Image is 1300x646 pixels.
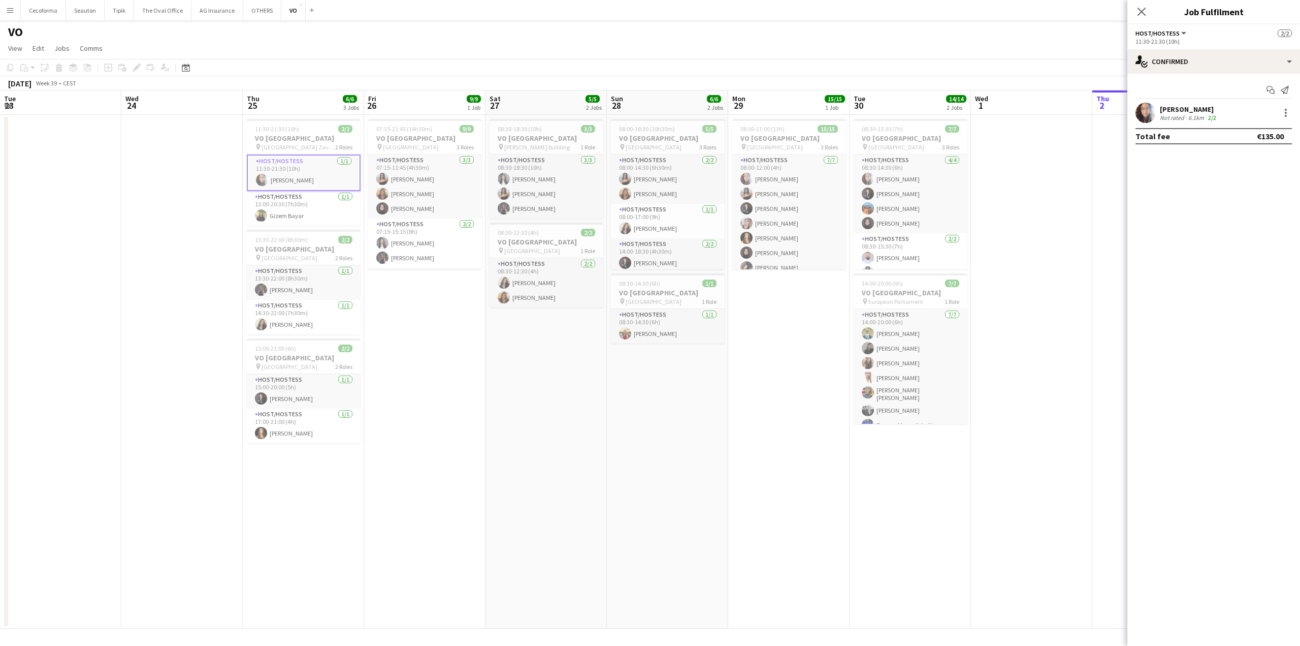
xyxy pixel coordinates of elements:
[732,155,846,278] app-card-role: Host/Hostess7/708:00-12:00 (4h)[PERSON_NAME][PERSON_NAME][PERSON_NAME][PERSON_NAME][PERSON_NAME][...
[1208,114,1216,121] app-skills-label: 2/2
[942,143,959,151] span: 3 Roles
[338,125,352,133] span: 2/2
[586,95,600,103] span: 5/5
[191,1,243,20] button: AG Insurance
[947,104,966,111] div: 2 Jobs
[707,95,721,103] span: 6/6
[343,95,357,103] span: 6/6
[54,44,70,53] span: Jobs
[488,100,501,111] span: 27
[490,119,603,219] app-job-card: 08:30-18:30 (10h)3/3VO [GEOGRAPHIC_DATA] [PERSON_NAME] building1 RoleHost/Hostess3/308:30-18:30 (...
[611,309,725,344] app-card-role: Host/Hostess1/108:30-14:30 (6h)[PERSON_NAME]
[1135,38,1292,45] div: 11:30-21:30 (10h)
[611,119,725,269] div: 08:00-18:30 (10h30m)5/5VO [GEOGRAPHIC_DATA] [GEOGRAPHIC_DATA]3 RolesHost/Hostess2/208:00-14:30 (6...
[868,298,923,305] span: European Parliament
[243,1,281,20] button: OTHERS
[611,204,725,238] app-card-role: Host/Hostess1/108:00-17:00 (9h)[PERSON_NAME]
[3,100,16,111] span: 23
[490,155,603,219] app-card-role: Host/Hostess3/308:30-18:30 (10h)[PERSON_NAME][PERSON_NAME][PERSON_NAME]
[504,247,560,255] span: [GEOGRAPHIC_DATA]
[581,125,595,133] span: 3/3
[368,119,482,269] app-job-card: 07:15-21:45 (14h30m)9/9VO [GEOGRAPHIC_DATA] [GEOGRAPHIC_DATA]3 RolesHost/Hostess3/307:15-11:45 (4...
[854,309,967,435] app-card-role: Host/Hostess7/714:00-20:00 (6h)[PERSON_NAME][PERSON_NAME][PERSON_NAME][PERSON_NAME][PERSON_NAME] ...
[262,254,317,262] span: [GEOGRAPHIC_DATA]
[975,94,988,103] span: Wed
[247,94,259,103] span: Thu
[611,94,623,103] span: Sun
[821,143,838,151] span: 3 Roles
[247,155,361,191] app-card-role: Host/Hostess1/111:30-21:30 (10h)[PERSON_NAME]
[1135,29,1188,37] button: Host/Hostess
[732,94,745,103] span: Mon
[247,134,361,143] h3: VO [GEOGRAPHIC_DATA]
[1278,29,1292,37] span: 2/2
[460,125,474,133] span: 9/9
[611,238,725,288] app-card-role: Host/Hostess2/214:00-18:30 (4h30m)[PERSON_NAME]
[945,125,959,133] span: 7/7
[124,100,139,111] span: 24
[66,1,105,20] button: Seauton
[1127,49,1300,74] div: Confirmed
[255,236,308,243] span: 13:30-22:00 (8h30m)
[619,125,675,133] span: 08:00-18:30 (10h30m)
[490,237,603,247] h3: VO [GEOGRAPHIC_DATA]
[368,134,482,143] h3: VO [GEOGRAPHIC_DATA]
[247,339,361,443] app-job-card: 15:00-21:00 (6h)2/2VO [GEOGRAPHIC_DATA] [GEOGRAPHIC_DATA]2 RolesHost/Hostess1/115:00-20:00 (5h)[P...
[973,100,988,111] span: 1
[868,143,924,151] span: [GEOGRAPHIC_DATA]
[335,143,352,151] span: 2 Roles
[247,230,361,334] app-job-card: 13:30-22:00 (8h30m)2/2VO [GEOGRAPHIC_DATA] [GEOGRAPHIC_DATA]2 RolesHost/Hostess1/113:30-22:00 (8h...
[490,223,603,307] app-job-card: 08:30-12:30 (4h)2/2VO [GEOGRAPHIC_DATA] [GEOGRAPHIC_DATA]1 RoleHost/Hostess2/208:30-12:30 (4h)[PE...
[368,219,482,268] app-card-role: Host/Hostess2/207:15-15:15 (8h)[PERSON_NAME][PERSON_NAME]
[247,191,361,226] app-card-role: Host/Hostess1/113:00-20:30 (7h30m)Gizem Bayar
[8,24,23,40] h1: VO
[8,78,31,88] div: [DATE]
[862,280,903,287] span: 14:00-20:00 (6h)
[854,119,967,269] app-job-card: 08:30-15:30 (7h)7/7VO [GEOGRAPHIC_DATA] [GEOGRAPHIC_DATA]3 RolesHost/Hostess4/408:30-14:30 (6h)[P...
[854,233,967,283] app-card-role: Host/Hostess2/208:30-15:30 (7h)[PERSON_NAME][PERSON_NAME]
[580,247,595,255] span: 1 Role
[854,94,865,103] span: Tue
[740,125,785,133] span: 08:00-21:00 (13h)
[376,125,432,133] span: 07:15-21:45 (14h30m)
[247,119,361,226] app-job-card: 11:30-21:30 (10h)2/2VO [GEOGRAPHIC_DATA] [GEOGRAPHIC_DATA] Zaventem2 RolesHost/Hostess1/111:30-21...
[367,100,376,111] span: 26
[580,143,595,151] span: 1 Role
[335,363,352,371] span: 2 Roles
[343,104,359,111] div: 3 Jobs
[732,134,846,143] h3: VO [GEOGRAPHIC_DATA]
[852,100,865,111] span: 30
[854,273,967,424] app-job-card: 14:00-20:00 (6h)7/7VO [GEOGRAPHIC_DATA] European Parliament1 RoleHost/Hostess7/714:00-20:00 (6h)[...
[732,119,846,269] app-job-card: 08:00-21:00 (13h)15/15VO [GEOGRAPHIC_DATA] [GEOGRAPHIC_DATA]3 RolesHost/Hostess7/708:00-12:00 (4h...
[945,298,959,305] span: 1 Role
[80,44,103,53] span: Comms
[609,100,623,111] span: 28
[247,244,361,254] h3: VO [GEOGRAPHIC_DATA]
[76,42,107,55] a: Comms
[702,125,717,133] span: 5/5
[626,143,681,151] span: [GEOGRAPHIC_DATA]
[504,143,570,151] span: [PERSON_NAME] building
[854,288,967,297] h3: VO [GEOGRAPHIC_DATA]
[32,44,44,53] span: Edit
[262,363,317,371] span: [GEOGRAPHIC_DATA]
[825,95,845,103] span: 15/15
[1096,94,1109,103] span: Thu
[586,104,602,111] div: 2 Jobs
[4,94,16,103] span: Tue
[247,265,361,300] app-card-role: Host/Hostess1/113:30-22:00 (8h30m)[PERSON_NAME]
[63,79,76,87] div: CEST
[1135,131,1170,141] div: Total fee
[21,1,66,20] button: Cecoforma
[862,125,903,133] span: 08:30-15:30 (7h)
[611,273,725,344] app-job-card: 08:30-14:30 (6h)1/1VO [GEOGRAPHIC_DATA] [GEOGRAPHIC_DATA]1 RoleHost/Hostess1/108:30-14:30 (6h)[PE...
[255,345,296,352] span: 15:00-21:00 (6h)
[626,298,681,305] span: [GEOGRAPHIC_DATA]
[247,409,361,443] app-card-role: Host/Hostess1/117:00-21:00 (4h)[PERSON_NAME]
[255,125,299,133] span: 11:30-21:30 (10h)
